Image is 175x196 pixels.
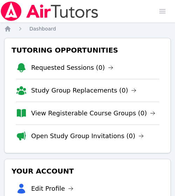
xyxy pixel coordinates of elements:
[4,25,171,32] nav: Breadcrumb
[10,44,165,56] h3: Tutoring Opportunities
[31,63,113,73] a: Requested Sessions (0)
[31,108,155,118] a: View Registerable Course Groups (0)
[31,131,144,141] a: Open Study Group Invitations (0)
[31,86,136,95] a: Study Group Replacements (0)
[31,184,73,194] a: Edit Profile
[29,26,56,32] span: Dashboard
[10,165,165,177] h3: Your Account
[29,25,56,32] a: Dashboard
